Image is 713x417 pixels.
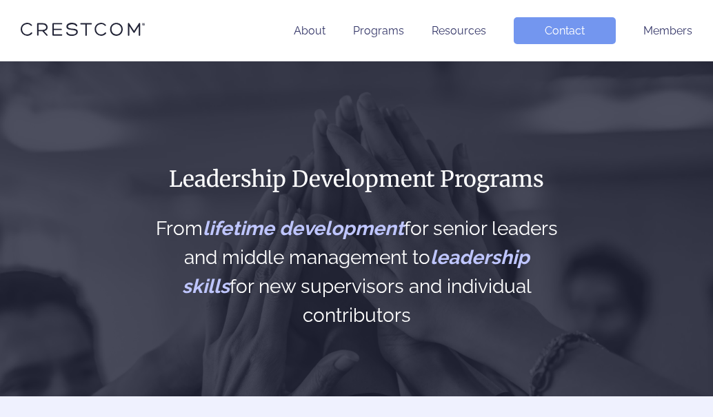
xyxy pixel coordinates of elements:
[203,217,404,240] span: lifetime development
[294,24,325,37] a: About
[151,165,563,194] h1: Leadership Development Programs
[514,17,616,44] a: Contact
[353,24,404,37] a: Programs
[643,24,692,37] a: Members
[151,214,563,330] h2: From for senior leaders and middle management to for new supervisors and individual contributors
[182,246,530,298] span: leadership skills
[432,24,486,37] a: Resources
